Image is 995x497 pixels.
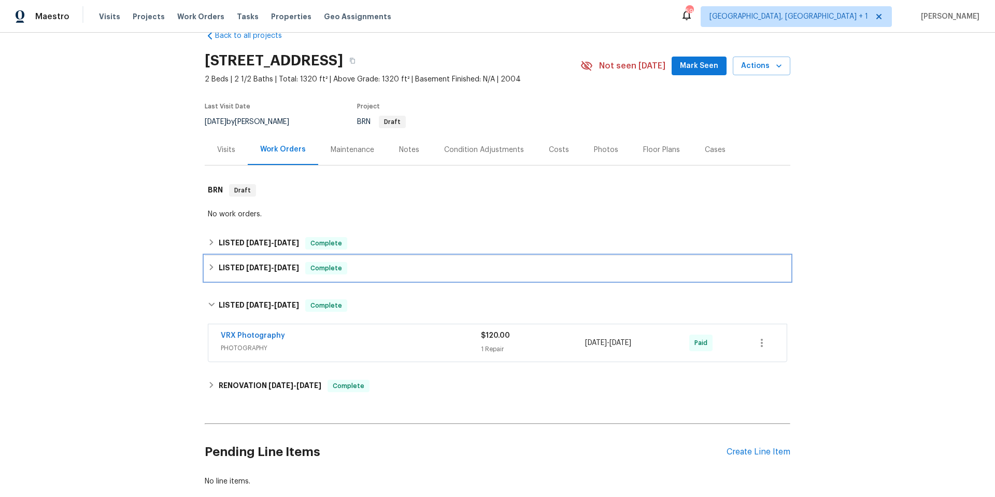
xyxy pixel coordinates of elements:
span: Visits [99,11,120,22]
span: Complete [306,263,346,273]
div: Maintenance [331,145,374,155]
span: Maestro [35,11,69,22]
span: Paid [694,338,712,348]
a: Back to all projects [205,31,304,41]
span: Draft [230,185,255,196]
a: VRX Photography [221,332,285,339]
span: - [246,239,299,246]
span: Tasks [237,13,259,20]
div: Costs [549,145,569,155]
h6: LISTED [219,299,299,312]
div: Work Orders [260,144,306,155]
div: No work orders. [208,209,787,219]
div: Floor Plans [643,145,680,155]
button: Mark Seen [672,57,727,76]
h6: LISTED [219,237,299,250]
h2: [STREET_ADDRESS] [205,56,343,66]
span: Project [357,103,380,109]
span: [DATE] [246,301,271,309]
div: Condition Adjustments [444,145,524,155]
span: 2 Beds | 2 1/2 Baths | Total: 1320 ft² | Above Grade: 1320 ft² | Basement Finished: N/A | 2004 [205,74,580,85]
span: Not seen [DATE] [599,61,665,71]
span: Complete [306,238,346,248]
span: Geo Assignments [324,11,391,22]
span: Actions [741,60,782,73]
h6: BRN [208,184,223,197]
div: No line items. [205,476,790,487]
div: Visits [217,145,235,155]
button: Copy Address [343,51,362,70]
span: Complete [306,300,346,311]
span: - [268,382,321,389]
span: [DATE] [246,264,271,271]
span: - [246,264,299,271]
h6: LISTED [219,262,299,274]
h6: RENOVATION [219,380,321,392]
div: Photos [594,145,618,155]
span: PHOTOGRAPHY [221,343,481,353]
span: [DATE] [274,301,299,309]
span: [DATE] [268,382,293,389]
span: Work Orders [177,11,224,22]
span: [DATE] [585,339,607,347]
span: [PERSON_NAME] [917,11,979,22]
span: Last Visit Date [205,103,250,109]
span: - [246,301,299,309]
div: 1 Repair [481,344,585,354]
h2: Pending Line Items [205,428,727,476]
span: BRN [357,118,406,126]
span: [DATE] [274,239,299,246]
span: [DATE] [609,339,631,347]
div: 59 [686,6,693,17]
span: Complete [329,381,368,391]
div: Cases [705,145,726,155]
span: [DATE] [274,264,299,271]
span: [DATE] [246,239,271,246]
span: [GEOGRAPHIC_DATA], [GEOGRAPHIC_DATA] + 1 [709,11,868,22]
div: LISTED [DATE]-[DATE]Complete [205,256,790,281]
div: LISTED [DATE]-[DATE]Complete [205,289,790,322]
div: Notes [399,145,419,155]
span: - [585,338,631,348]
span: [DATE] [205,118,226,126]
span: Draft [380,119,405,125]
span: $120.00 [481,332,510,339]
div: Create Line Item [727,447,790,457]
div: RENOVATION [DATE]-[DATE]Complete [205,374,790,398]
div: by [PERSON_NAME] [205,116,302,128]
span: Projects [133,11,165,22]
div: BRN Draft [205,174,790,207]
span: [DATE] [296,382,321,389]
span: Properties [271,11,311,22]
span: Mark Seen [680,60,718,73]
div: LISTED [DATE]-[DATE]Complete [205,231,790,256]
button: Actions [733,57,790,76]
